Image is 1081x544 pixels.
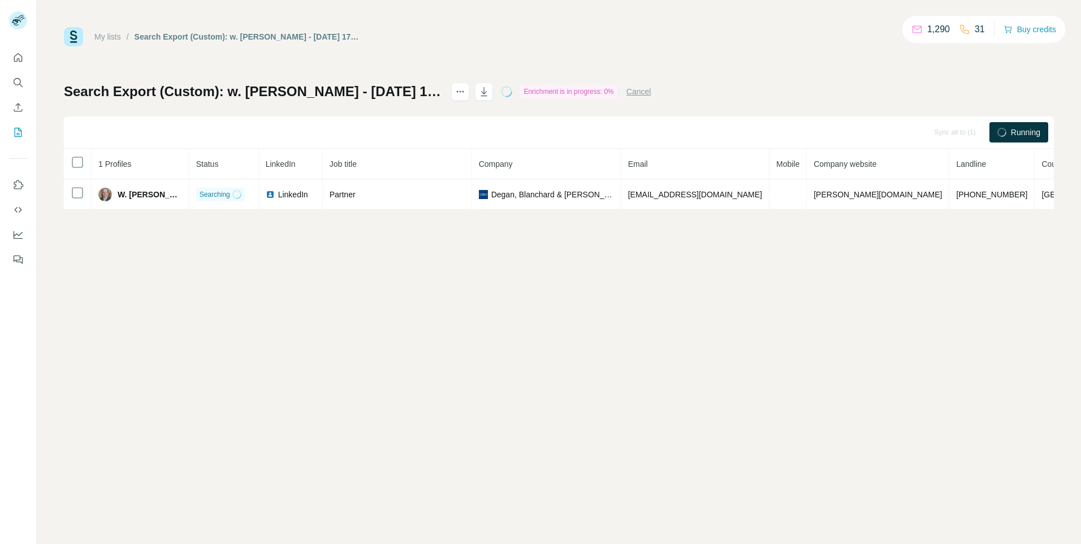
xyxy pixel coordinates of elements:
[330,159,357,169] span: Job title
[9,249,27,270] button: Feedback
[9,72,27,93] button: Search
[9,48,27,68] button: Quick start
[266,190,275,199] img: LinkedIn logo
[776,159,799,169] span: Mobile
[1011,127,1040,138] span: Running
[278,189,308,200] span: LinkedIn
[451,83,469,101] button: actions
[98,159,131,169] span: 1 Profiles
[479,190,488,199] img: company-logo
[626,86,651,97] button: Cancel
[330,190,356,199] span: Partner
[9,97,27,118] button: Enrich CSV
[9,200,27,220] button: Use Surfe API
[266,159,296,169] span: LinkedIn
[9,122,27,143] button: My lists
[520,85,617,98] div: Enrichment is in progress: 0%
[9,175,27,195] button: Use Surfe on LinkedIn
[479,159,513,169] span: Company
[127,31,129,42] li: /
[491,189,614,200] span: Degan, Blanchard & [PERSON_NAME]
[9,224,27,245] button: Dashboard
[196,159,219,169] span: Status
[814,190,942,199] span: [PERSON_NAME][DOMAIN_NAME]
[814,159,876,169] span: Company website
[1041,159,1069,169] span: Country
[98,188,112,201] img: Avatar
[628,190,762,199] span: [EMAIL_ADDRESS][DOMAIN_NAME]
[956,159,986,169] span: Landline
[135,31,359,42] div: Search Export (Custom): w. [PERSON_NAME] - [DATE] 17:14
[94,32,121,41] a: My lists
[64,83,441,101] h1: Search Export (Custom): w. [PERSON_NAME] - [DATE] 17:14
[118,189,182,200] span: W. [PERSON_NAME]
[975,23,985,36] p: 31
[200,189,230,200] span: Searching
[956,190,1027,199] span: [PHONE_NUMBER]
[64,27,83,46] img: Surfe Logo
[628,159,648,169] span: Email
[927,23,950,36] p: 1,290
[1004,21,1056,37] button: Buy credits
